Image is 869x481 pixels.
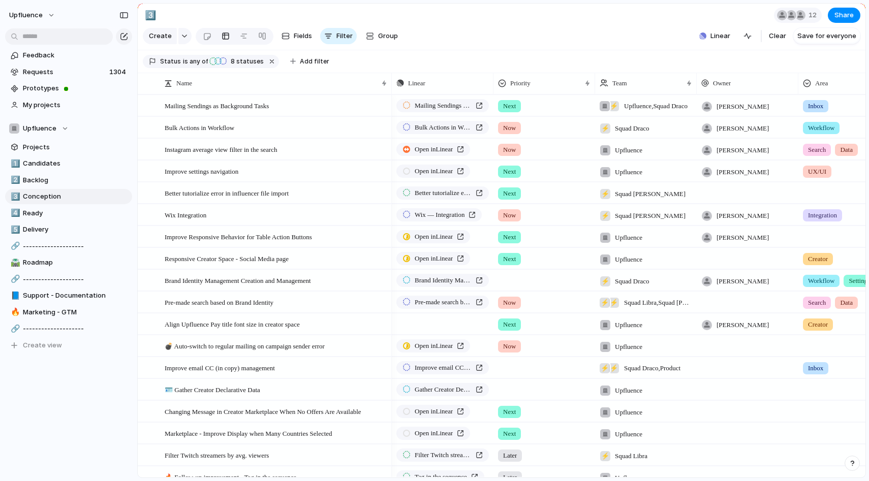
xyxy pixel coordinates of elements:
[284,54,335,69] button: Add filter
[183,57,188,66] span: is
[600,298,610,308] div: ⚡
[9,307,19,317] button: 🔥
[23,208,129,218] span: Ready
[710,31,730,41] span: Linear
[503,123,516,133] span: Now
[503,319,516,330] span: Next
[11,290,18,302] div: 📘
[11,158,18,170] div: 1️⃣
[503,232,516,242] span: Next
[808,276,834,286] span: Workflow
[5,140,132,155] a: Projects
[713,78,731,88] span: Owner
[23,67,106,77] span: Requests
[396,165,470,178] a: Open inLinear
[717,102,769,112] span: [PERSON_NAME]
[415,384,472,395] span: Gather Creator Declarative Data
[615,254,642,265] span: Upfluence
[396,186,489,200] a: Better tutorialize error in influencer file import
[11,224,18,236] div: 5️⃣
[415,122,472,133] span: Bulk Actions in Workflow
[503,188,516,199] span: Next
[840,145,853,155] span: Data
[808,210,837,220] span: Integration
[143,28,177,44] button: Create
[228,57,264,66] span: statuses
[415,166,453,176] span: Open in Linear
[9,225,19,235] button: 5️⃣
[615,276,649,286] span: Squad Draco
[615,189,686,199] span: Squad [PERSON_NAME]
[23,324,129,334] span: --------------------
[396,208,482,221] a: Wix — Integration
[615,451,647,461] span: Squad Libra
[5,7,60,23] button: Upfluence
[396,339,470,352] a: Open inLinear
[808,254,828,264] span: Creator
[503,341,516,351] span: Now
[23,225,129,235] span: Delivery
[5,255,132,270] a: 🛣️Roadmap
[23,191,129,202] span: Conception
[23,291,129,301] span: Support - Documentation
[503,167,516,177] span: Next
[165,427,332,439] span: Marketplace - Improve Display when Many Countries Selected
[808,167,826,177] span: UX/UI
[615,320,642,330] span: Upfluence
[165,121,234,133] span: Bulk Actions in Workflow
[9,258,19,268] button: 🛣️
[23,274,129,284] span: --------------------
[717,276,769,286] span: [PERSON_NAME]
[23,340,62,350] span: Create view
[396,427,470,440] a: Open inLinear
[396,383,489,396] a: Gather Creator Declarative Data
[181,56,210,67] button: isany of
[717,145,769,155] span: [PERSON_NAME]
[23,123,56,134] span: Upfluence
[11,257,18,269] div: 🛣️
[717,211,769,221] span: [PERSON_NAME]
[23,158,129,169] span: Candidates
[300,57,329,66] span: Add filter
[5,98,132,113] a: My projects
[415,406,453,416] span: Open in Linear
[503,407,516,417] span: Next
[415,341,453,351] span: Open in Linear
[624,101,688,111] span: Upfluence , Squad Draco
[5,338,132,353] button: Create view
[609,101,619,111] div: ⚡
[5,173,132,188] a: 2️⃣Backlog
[510,78,531,88] span: Priority
[808,363,823,373] span: Inbox
[396,143,470,156] a: Open inLinear
[9,291,19,301] button: 📘
[9,175,19,185] button: 2️⃣
[415,428,453,438] span: Open in Linear
[165,187,289,199] span: Better tutorialize error in influencer file import
[503,451,517,461] span: Later
[396,252,470,265] a: Open inLinear
[769,31,786,41] span: Clear
[165,449,269,461] span: Filter Twitch streamers by avg. viewers
[11,240,18,252] div: 🔗
[415,144,453,154] span: Open in Linear
[615,429,642,439] span: Upfluence
[612,78,627,88] span: Team
[209,56,266,67] button: 8 statuses
[415,450,472,460] span: Filter Twitch streamers by avg. viewers
[828,8,860,23] button: Share
[808,101,823,111] span: Inbox
[5,272,132,287] a: 🔗--------------------
[5,222,132,237] a: 5️⃣Delivery
[808,123,834,133] span: Workflow
[809,10,820,20] span: 12
[624,298,692,308] span: Squad Libra , Squad [PERSON_NAME]
[5,156,132,171] a: 1️⃣Candidates
[165,209,206,220] span: Wix Integration
[23,175,129,185] span: Backlog
[615,145,642,155] span: Upfluence
[5,206,132,221] a: 4️⃣Ready
[808,145,826,155] span: Search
